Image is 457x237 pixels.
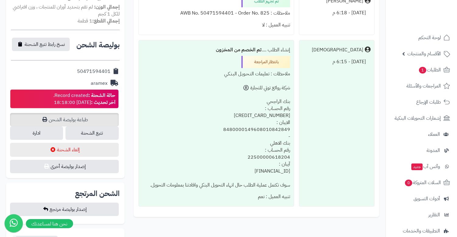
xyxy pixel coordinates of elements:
span: التطبيقات والخدمات [403,227,440,235]
span: 1 [419,67,426,74]
img: logo-2.png [416,5,451,17]
strong: إجمالي الوزن: [94,3,120,11]
span: جديد [411,163,423,170]
div: [DATE] - 6:18 م [303,7,371,19]
span: العملاء [428,130,440,139]
div: ملاحظات : AWB No. 50471594401 - Order No. 825 [142,7,290,19]
div: Record created. [DATE] 18:18:00 [53,92,115,106]
div: aramex [91,80,107,87]
span: إشعارات التحويلات البنكية [395,114,441,122]
span: نسخ رابط تتبع الشحنة [25,41,65,48]
span: طلبات الإرجاع [416,98,441,106]
small: 1 قطعة [78,17,120,25]
a: المدونة [389,143,453,158]
a: طباعة بوليصة الشحن [10,113,119,126]
a: وآتس آبجديد [389,159,453,174]
div: تنبيه العميل : لا [142,19,290,31]
span: المدونة [427,146,440,155]
span: المراجعات والأسئلة [406,82,441,90]
a: ادارة [10,126,63,140]
span: السلات المتروكة [404,178,441,187]
div: إنشاء الطلب .... [142,44,290,56]
div: [DEMOGRAPHIC_DATA] [312,46,363,53]
div: ملاحظات : تعليمات التـحـويـل البـنـكـي شركة روائع توتي للتجارة ®️ بنك الراجحي رقم الحساب : [CREDI... [142,68,290,191]
a: لوحة التحكم [389,30,453,45]
span: 0 [405,180,412,186]
a: السلات المتروكة0 [389,175,453,190]
button: إصدار بوليصة أخرى [10,160,119,173]
span: الأقسام والمنتجات [407,50,441,58]
span: الطلبات [418,66,441,74]
span: التقارير [428,211,440,219]
span: لوحة التحكم [418,33,441,42]
a: طلبات الإرجاع [389,95,453,109]
a: الطلبات1 [389,63,453,77]
h2: بوليصة الشحن [76,41,120,49]
a: تتبع الشحنة [65,126,118,140]
b: تم الخصم من المخزون [216,46,262,53]
div: 50471594401 [77,68,111,75]
a: إشعارات التحويلات البنكية [389,111,453,125]
div: تنبيه العميل : نعم [142,191,290,203]
a: المراجعات والأسئلة [389,79,453,93]
strong: حالة الشحنة : [88,92,115,99]
span: لم تقم بتحديد أوزان للمنتجات ، وزن افتراضي للكل 1 كجم [13,3,120,18]
button: إصدار بوليصة مرتجع [10,203,119,216]
span: أدوات التسويق [413,194,440,203]
button: نسخ رابط تتبع الشحنة [12,38,70,51]
a: أدوات التسويق [389,191,453,206]
div: [DATE] - 6:15 م [303,56,371,68]
strong: آخر تحديث : [91,99,115,106]
div: بانتظار المراجعة [241,56,290,68]
a: العملاء [389,127,453,142]
a: التقارير [389,208,453,222]
strong: إجمالي القطع: [92,17,120,25]
button: إلغاء الشحنة [10,143,119,157]
span: وآتس آب [411,162,440,171]
h2: الشحن المرتجع [75,190,120,197]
